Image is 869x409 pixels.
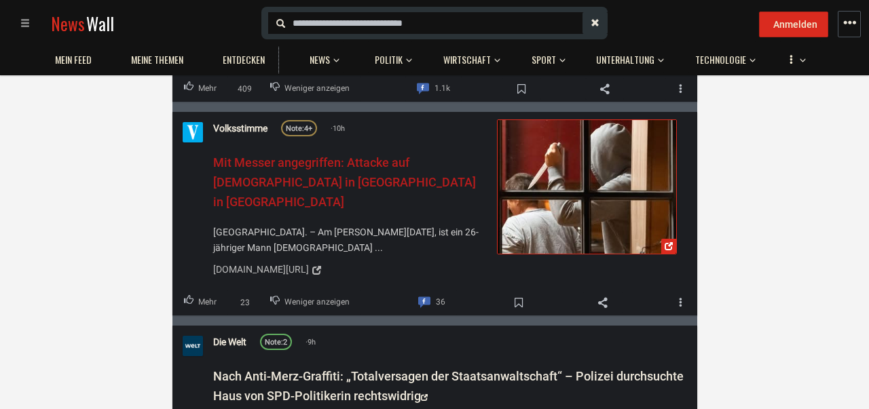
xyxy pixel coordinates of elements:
[86,11,114,36] span: Wall
[695,54,746,66] span: Technologie
[437,47,498,73] a: Wirtschaft
[131,54,183,66] span: Meine Themen
[213,369,684,403] a: Nach Anti-Merz-Graffiti: „Totalversagen der Staatsanwaltschaft“ – Polizei durchsuchte Haus von SP...
[525,47,563,73] a: Sport
[265,338,283,347] span: Note:
[434,80,449,98] span: 1.1k
[284,294,350,311] span: Weniger anzeigen
[281,120,317,136] a: Note:4+
[502,78,541,100] span: Bookmark
[443,54,491,66] span: Wirtschaft
[303,47,337,73] a: News
[589,41,664,73] button: Unterhaltung
[532,54,556,66] span: Sport
[368,41,412,73] button: Politik
[303,41,344,73] button: News
[498,292,538,313] span: Bookmark
[585,78,624,100] span: Share
[496,119,676,254] a: Mit Messer angegriffen: Attacke auf Türken in Asylunterkunft in ...
[596,54,654,66] span: Unterhaltung
[260,334,292,350] a: Note:2
[688,41,756,73] button: Technologie
[306,336,316,349] span: 9h
[435,294,445,311] span: 36
[583,292,623,313] span: Share
[773,19,817,30] span: Anmelden
[213,262,309,277] div: [DOMAIN_NAME][URL]
[213,225,487,256] span: [GEOGRAPHIC_DATA]. – Am [PERSON_NAME][DATE], ist ein 26-jähriger Mann [DEMOGRAPHIC_DATA] ...
[213,121,267,136] a: Volksstimme
[172,76,228,102] button: Upvote
[198,294,217,311] span: Mehr
[233,83,257,96] span: 409
[405,76,461,102] a: Comment
[437,41,500,73] button: Wirtschaft
[183,122,203,142] img: Profilbild von Volksstimme
[213,334,246,349] a: Die Welt
[497,120,676,254] img: Mit Messer angegriffen: Attacke auf Türken in Asylunterkunft in ...
[265,336,287,349] div: 2
[259,290,361,315] button: Downvote
[55,54,92,66] span: Mein Feed
[406,290,456,315] a: Comment
[759,12,828,37] button: Anmelden
[213,155,476,209] span: Mit Messer angegriffen: Attacke auf [DEMOGRAPHIC_DATA] in [GEOGRAPHIC_DATA] in [GEOGRAPHIC_DATA]
[172,290,228,315] button: Upvote
[331,123,345,135] span: 10h
[525,41,566,73] button: Sport
[259,76,361,102] button: Downvote
[589,47,661,73] a: Unterhaltung
[368,47,409,73] a: Politik
[375,54,403,66] span: Politik
[688,47,753,73] a: Technologie
[286,125,304,134] span: Note:
[310,54,330,66] span: News
[51,11,114,36] a: NewsWall
[233,296,257,309] span: 23
[198,80,217,98] span: Mehr
[286,123,312,136] div: 4+
[183,336,203,356] img: Profilbild von Die Welt
[51,11,85,36] span: News
[284,80,350,98] span: Weniger anzeigen
[223,54,265,66] span: Entdecken
[213,258,487,281] a: [DOMAIN_NAME][URL]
